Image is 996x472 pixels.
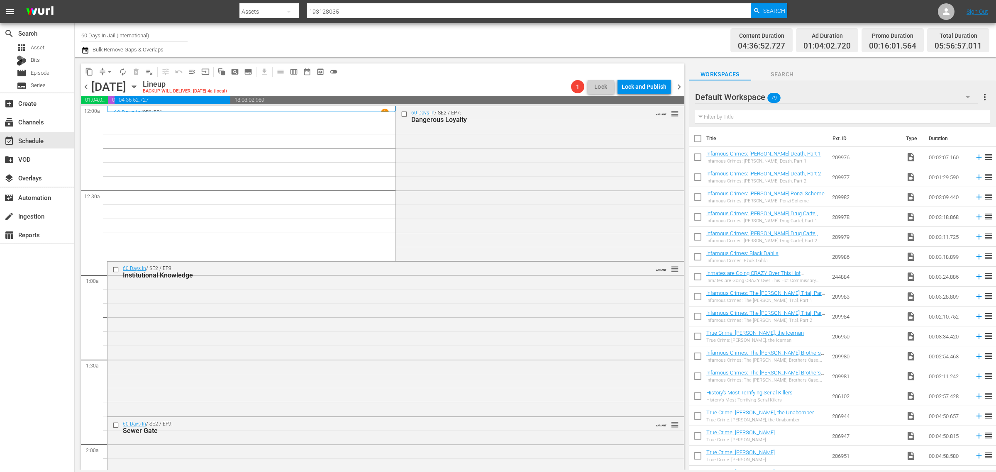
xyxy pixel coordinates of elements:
td: 00:01:29.590 [925,167,971,187]
td: 206944 [829,406,903,426]
span: reorder [671,109,679,118]
th: Ext. ID [828,127,901,150]
div: Infamous Crimes: [PERSON_NAME] Drug Cartel, Part 1 [706,218,825,224]
span: Video [906,451,916,461]
span: Episode [17,68,27,78]
div: Inmates are Going CRAZY Over This Hot Commissary Commodity [706,278,825,283]
span: Episode [31,69,49,77]
a: Infamous Crimes: The [PERSON_NAME] Trial, Part 2 [706,310,825,322]
span: Update Metadata from Key Asset [199,65,212,78]
span: Remove Gaps & Overlaps [96,65,116,78]
svg: Add to Schedule [974,332,984,341]
div: Lock and Publish [622,79,666,94]
td: 244884 [829,267,903,287]
a: 60 Days In [114,109,141,116]
span: Video [906,431,916,441]
span: toggle_off [330,68,338,76]
td: 209981 [829,366,903,386]
span: 00:16:01.564 [869,41,916,51]
svg: Add to Schedule [974,252,984,261]
div: Infamous Crimes: [PERSON_NAME] Drug Cartel, Part 2 [706,238,825,243]
span: input [201,68,210,76]
a: Infamous Crimes: The [PERSON_NAME] Trial, Part 1 [706,290,825,302]
div: Dangerous Loyalty [411,116,640,124]
span: Video [906,292,916,302]
p: 1 [383,109,386,115]
span: reorder [984,450,994,460]
span: reorder [671,265,679,274]
div: Ad Duration [803,30,851,41]
div: / SE2 / EP9: [123,421,637,435]
span: Overlays [4,173,14,183]
div: Default Workspace [695,85,978,109]
span: playlist_remove_outlined [145,68,154,76]
div: Infamous Crimes: The [PERSON_NAME] Brothers Case, Part 2 [706,377,825,383]
td: 00:04:58.580 [925,446,971,466]
td: 206951 [829,446,903,466]
span: 01:04:02.720 [81,96,108,104]
span: compress [98,68,107,76]
span: reorder [984,411,994,421]
p: EP6 [154,109,162,115]
td: 209984 [829,307,903,326]
span: Video [906,391,916,401]
span: Search [4,29,14,39]
button: Lock and Publish [618,79,671,94]
span: reorder [984,192,994,202]
td: 00:03:18.899 [925,247,971,267]
a: History's Most Terrifying Serial Killers [706,389,793,396]
span: reorder [984,212,994,221]
div: Total Duration [935,30,982,41]
span: 04:36:52.727 [738,41,785,51]
div: True Crime: [PERSON_NAME] [706,437,775,443]
div: Infamous Crimes: Black Dahlia [706,258,779,263]
td: 209978 [829,207,903,227]
span: reorder [984,152,994,162]
a: 60 Days In [123,265,146,271]
span: Bulk Remove Gaps & Overlaps [91,46,164,53]
td: 00:03:11.725 [925,227,971,247]
span: autorenew_outlined [119,68,127,76]
span: chevron_right [674,82,684,92]
span: pageview_outlined [231,68,239,76]
svg: Add to Schedule [974,292,984,301]
button: reorder [671,420,679,428]
div: BACKUP WILL DELIVER: [DATE] 4a (local) [143,89,227,94]
a: 60 Days In [123,421,146,427]
a: Infamous Crimes: [PERSON_NAME] Ponzi Scheme [706,190,825,197]
span: Bits [31,56,40,64]
svg: Add to Schedule [974,173,984,182]
a: True Crime: [PERSON_NAME] [706,429,775,436]
span: reorder [984,351,994,361]
div: True Crime: [PERSON_NAME], the Iceman [706,338,804,343]
div: [DATE] [91,80,126,94]
span: 01:04:02.720 [803,41,851,51]
a: True Crime: [PERSON_NAME] [706,449,775,455]
div: Promo Duration [869,30,916,41]
a: Infamous Crimes: [PERSON_NAME] Death, Part 1 [706,151,821,157]
span: date_range_outlined [303,68,311,76]
svg: Add to Schedule [974,272,984,281]
div: True Crime: [PERSON_NAME], the Unabomber [706,417,814,423]
a: 60 Days In [411,110,435,116]
span: reorder [984,172,994,182]
a: True Crime: [PERSON_NAME], the Iceman [706,330,804,336]
span: preview_outlined [316,68,325,76]
span: subtitles_outlined [244,68,252,76]
span: more_vert [980,92,990,102]
td: 00:03:18.868 [925,207,971,227]
td: 00:02:10.752 [925,307,971,326]
div: Bits [17,56,27,66]
td: 209980 [829,346,903,366]
span: Asset [31,44,44,52]
span: Select an event to delete [129,65,143,78]
span: Schedule [4,136,14,146]
td: 206947 [829,426,903,446]
a: Sign Out [967,8,988,15]
span: menu [5,7,15,17]
span: calendar_view_week_outlined [290,68,298,76]
td: 209986 [829,247,903,267]
td: 209982 [829,187,903,207]
span: reorder [984,311,994,321]
div: Institutional Knowledge [123,271,637,279]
